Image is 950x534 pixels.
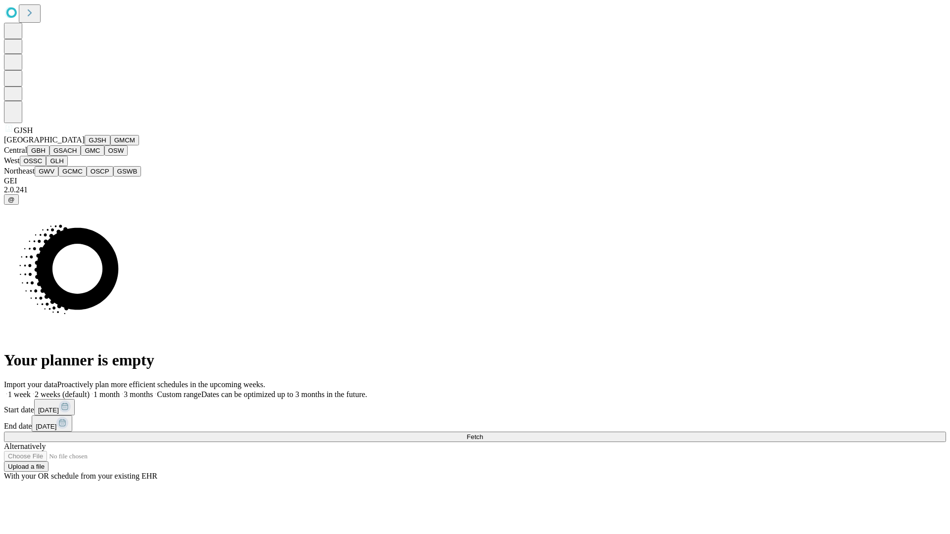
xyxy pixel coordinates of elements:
[34,399,75,415] button: [DATE]
[58,166,87,177] button: GCMC
[104,145,128,156] button: OSW
[4,351,946,369] h1: Your planner is empty
[35,166,58,177] button: GWV
[32,415,72,432] button: [DATE]
[4,185,946,194] div: 2.0.241
[57,380,265,389] span: Proactively plan more efficient schedules in the upcoming weeks.
[467,433,483,441] span: Fetch
[4,135,85,144] span: [GEOGRAPHIC_DATA]
[4,380,57,389] span: Import your data
[14,126,33,134] span: GJSH
[36,423,56,430] span: [DATE]
[46,156,67,166] button: GLH
[8,390,31,399] span: 1 week
[4,194,19,205] button: @
[4,177,946,185] div: GEI
[124,390,153,399] span: 3 months
[201,390,367,399] span: Dates can be optimized up to 3 months in the future.
[4,156,20,165] span: West
[8,196,15,203] span: @
[4,442,46,450] span: Alternatively
[49,145,81,156] button: GSACH
[4,432,946,442] button: Fetch
[81,145,104,156] button: GMC
[110,135,139,145] button: GMCM
[113,166,142,177] button: GSWB
[94,390,120,399] span: 1 month
[35,390,90,399] span: 2 weeks (default)
[87,166,113,177] button: OSCP
[38,406,59,414] span: [DATE]
[4,461,48,472] button: Upload a file
[27,145,49,156] button: GBH
[85,135,110,145] button: GJSH
[4,415,946,432] div: End date
[4,399,946,415] div: Start date
[20,156,47,166] button: OSSC
[157,390,201,399] span: Custom range
[4,167,35,175] span: Northeast
[4,146,27,154] span: Central
[4,472,157,480] span: With your OR schedule from your existing EHR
